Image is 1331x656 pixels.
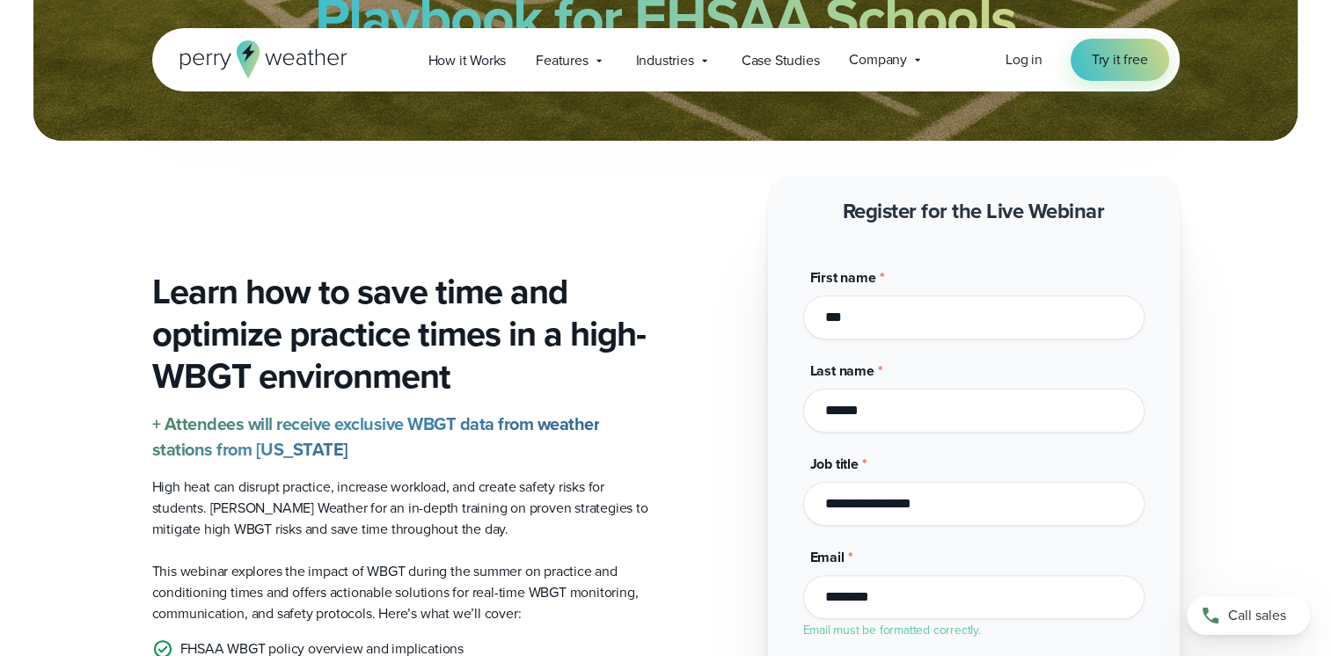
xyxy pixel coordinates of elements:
[849,49,907,70] span: Company
[843,195,1105,227] strong: Register for the Live Webinar
[742,50,820,71] span: Case Studies
[1006,49,1042,70] a: Log in
[152,561,652,624] p: This webinar explores the impact of WBGT during the summer on practice and conditioning times and...
[810,454,859,474] span: Job title
[152,477,652,540] p: High heat can disrupt practice, increase workload, and create safety risks for students. [PERSON_...
[1071,39,1169,81] a: Try it free
[810,361,874,381] span: Last name
[810,267,876,288] span: First name
[152,271,652,397] h3: Learn how to save time and optimize practice times in a high-WBGT environment
[428,50,507,71] span: How it Works
[1228,605,1286,626] span: Call sales
[636,50,694,71] span: Industries
[727,42,835,78] a: Case Studies
[152,411,600,463] strong: + Attendees will receive exclusive WBGT data from weather stations from [US_STATE]
[1092,49,1148,70] span: Try it free
[536,50,588,71] span: Features
[803,621,981,639] label: Email must be formatted correctly.
[810,547,845,567] span: Email
[413,42,522,78] a: How it Works
[1187,596,1310,635] a: Call sales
